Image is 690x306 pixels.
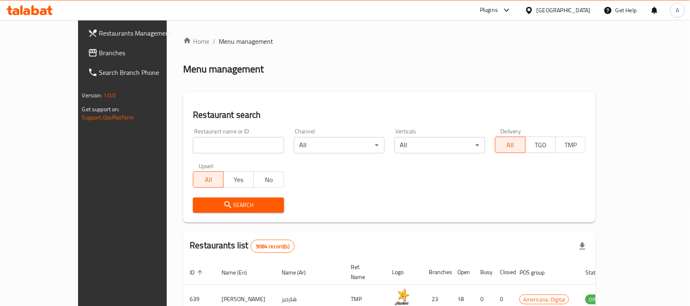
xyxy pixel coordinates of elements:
button: TGO [525,137,556,153]
h2: Menu management [183,63,264,76]
button: Search [193,198,284,213]
button: TMP [556,137,586,153]
input: Search for restaurant name or ID.. [193,137,284,153]
th: Open [451,260,474,285]
a: Restaurants Management [81,23,193,43]
th: Busy [474,260,493,285]
span: 1.0.0 [103,90,116,101]
span: Get support on: [82,104,120,115]
div: All [294,137,385,153]
div: OPEN [585,295,605,304]
span: No [257,174,281,186]
span: 9084 record(s) [251,243,294,250]
div: Total records count [251,240,295,253]
div: All [394,137,485,153]
a: Support.OpsPlatform [82,112,134,123]
button: No [253,171,284,188]
h2: Restaurants list [190,239,295,253]
label: Upsell [199,163,214,169]
span: Menu management [219,36,273,46]
div: Plugins [480,5,498,15]
button: All [193,171,224,188]
a: Branches [81,43,193,63]
span: Name (En) [222,268,258,277]
th: Closed [493,260,513,285]
span: Restaurants Management [99,28,187,38]
div: [GEOGRAPHIC_DATA] [537,6,591,15]
span: Name (Ar) [282,268,316,277]
th: Branches [422,260,451,285]
span: Search Branch Phone [99,67,187,77]
div: Export file [573,236,592,256]
button: All [495,137,526,153]
label: Delivery [501,128,521,134]
span: Branches [99,48,187,58]
a: Home [183,36,209,46]
span: Version: [82,90,102,101]
h2: Restaurant search [193,109,586,121]
span: Ref. Name [351,262,376,282]
span: Yes [227,174,251,186]
span: Americana-Digital [520,295,569,304]
nav: breadcrumb [183,36,596,46]
span: Status [585,268,612,277]
th: Logo [385,260,422,285]
span: OPEN [585,295,605,304]
span: POS group [520,268,555,277]
span: A [676,6,679,15]
span: Search [199,200,277,210]
span: TMP [559,139,583,151]
a: Search Branch Phone [81,63,193,82]
span: All [197,174,220,186]
li: / [213,36,215,46]
span: ID [190,268,205,277]
span: TGO [529,139,553,151]
button: Yes [223,171,254,188]
span: All [499,139,522,151]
